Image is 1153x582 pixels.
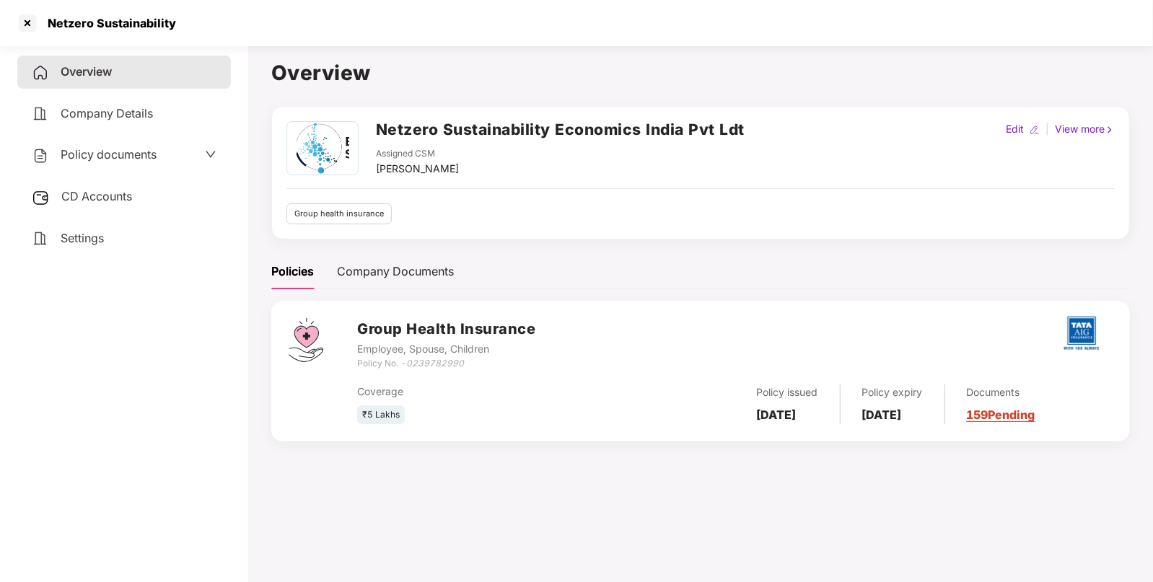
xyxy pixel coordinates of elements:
div: | [1043,121,1052,137]
img: download%20(3).png [289,122,356,175]
h3: Group Health Insurance [357,318,535,340]
div: Edit [1003,121,1027,137]
span: down [205,149,216,160]
div: Coverage [357,384,609,400]
b: [DATE] [757,407,797,422]
div: Assigned CSM [376,147,459,161]
img: svg+xml;base64,PHN2ZyB4bWxucz0iaHR0cDovL3d3dy53My5vcmcvMjAwMC9zdmciIHdpZHRoPSIyNCIgaGVpZ2h0PSIyNC... [32,147,49,164]
img: svg+xml;base64,PHN2ZyB4bWxucz0iaHR0cDovL3d3dy53My5vcmcvMjAwMC9zdmciIHdpZHRoPSI0Ny43MTQiIGhlaWdodD... [289,318,323,362]
a: 159 Pending [967,407,1035,422]
img: editIcon [1030,125,1040,135]
div: Employee, Spouse, Children [357,341,535,357]
div: View more [1052,121,1118,137]
h1: Overview [271,57,1130,89]
i: 0239782990 [406,358,464,369]
b: [DATE] [862,407,902,422]
h2: Netzero Sustainability Economics India Pvt Ldt [376,118,745,141]
img: svg+xml;base64,PHN2ZyB3aWR0aD0iMjUiIGhlaWdodD0iMjQiIHZpZXdCb3g9IjAgMCAyNSAyNCIgZmlsbD0ibm9uZSIgeG... [32,189,50,206]
span: Settings [61,231,104,245]
span: Company Details [61,106,153,120]
div: [PERSON_NAME] [376,161,459,177]
div: Netzero Sustainability [39,16,176,30]
div: ₹5 Lakhs [357,405,405,425]
div: Policy issued [757,384,818,400]
img: svg+xml;base64,PHN2ZyB4bWxucz0iaHR0cDovL3d3dy53My5vcmcvMjAwMC9zdmciIHdpZHRoPSIyNCIgaGVpZ2h0PSIyNC... [32,230,49,247]
span: CD Accounts [61,189,132,203]
img: svg+xml;base64,PHN2ZyB4bWxucz0iaHR0cDovL3d3dy53My5vcmcvMjAwMC9zdmciIHdpZHRoPSIyNCIgaGVpZ2h0PSIyNC... [32,105,49,123]
span: Overview [61,64,112,79]
div: Company Documents [337,263,454,281]
div: Group health insurance [286,203,392,224]
span: Policy documents [61,147,157,162]
div: Policies [271,263,314,281]
div: Policy expiry [862,384,923,400]
img: rightIcon [1105,125,1115,135]
img: svg+xml;base64,PHN2ZyB4bWxucz0iaHR0cDovL3d3dy53My5vcmcvMjAwMC9zdmciIHdpZHRoPSIyNCIgaGVpZ2h0PSIyNC... [32,64,49,81]
div: Policy No. - [357,357,535,371]
img: tatag.png [1056,308,1107,358]
div: Documents [967,384,1035,400]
